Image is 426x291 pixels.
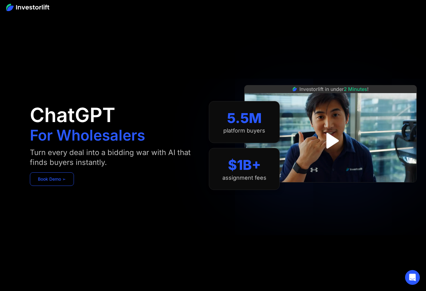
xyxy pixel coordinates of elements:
div: assignment fees [222,174,266,181]
h1: ChatGPT [30,105,115,125]
div: $1B+ [228,157,261,173]
div: Turn every deal into a bidding war with AI that finds buyers instantly. [30,148,197,167]
h1: For Wholesalers [30,128,145,143]
div: 5.5M [227,110,262,126]
div: Investorlift in under ! [299,85,369,93]
div: Open Intercom Messenger [405,270,420,285]
a: open lightbox [317,127,344,154]
a: Book Demo ➢ [30,172,74,186]
div: platform buyers [223,127,265,134]
iframe: Customer reviews powered by Trustpilot [284,186,377,193]
span: 2 Minutes [344,86,367,92]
